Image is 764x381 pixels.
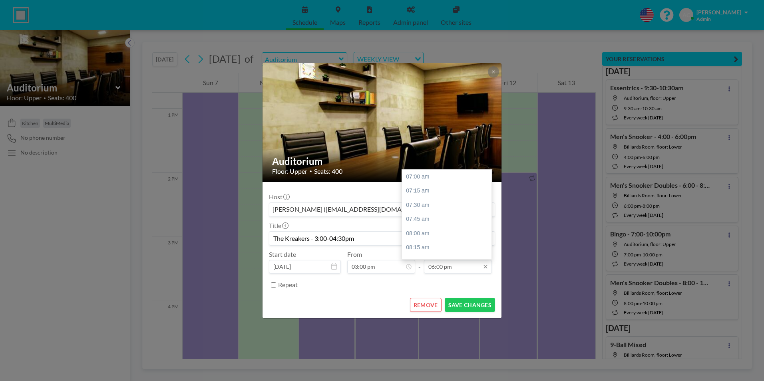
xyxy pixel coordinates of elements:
button: SAVE CHANGES [445,298,495,312]
span: Seats: 400 [314,167,342,175]
input: (No title) [269,232,495,245]
div: 07:30 am [402,198,495,212]
div: 07:45 am [402,212,495,226]
div: 08:30 am [402,255,495,269]
button: REMOVE [410,298,442,312]
label: Repeat [278,281,298,289]
img: 537.jpg [263,42,502,202]
div: 07:15 am [402,184,495,198]
label: Host [269,193,289,201]
span: Floor: Upper [272,167,307,175]
span: • [309,168,312,174]
label: From [347,250,362,258]
div: 08:15 am [402,240,495,255]
div: 08:00 am [402,226,495,241]
span: - [418,253,421,271]
div: 07:00 am [402,170,495,184]
label: Title [269,222,288,230]
div: Search for option [269,203,495,216]
h2: Auditorium [272,155,493,167]
label: Start date [269,250,296,258]
span: [PERSON_NAME] ([EMAIL_ADDRESS][DOMAIN_NAME]) [271,204,435,215]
